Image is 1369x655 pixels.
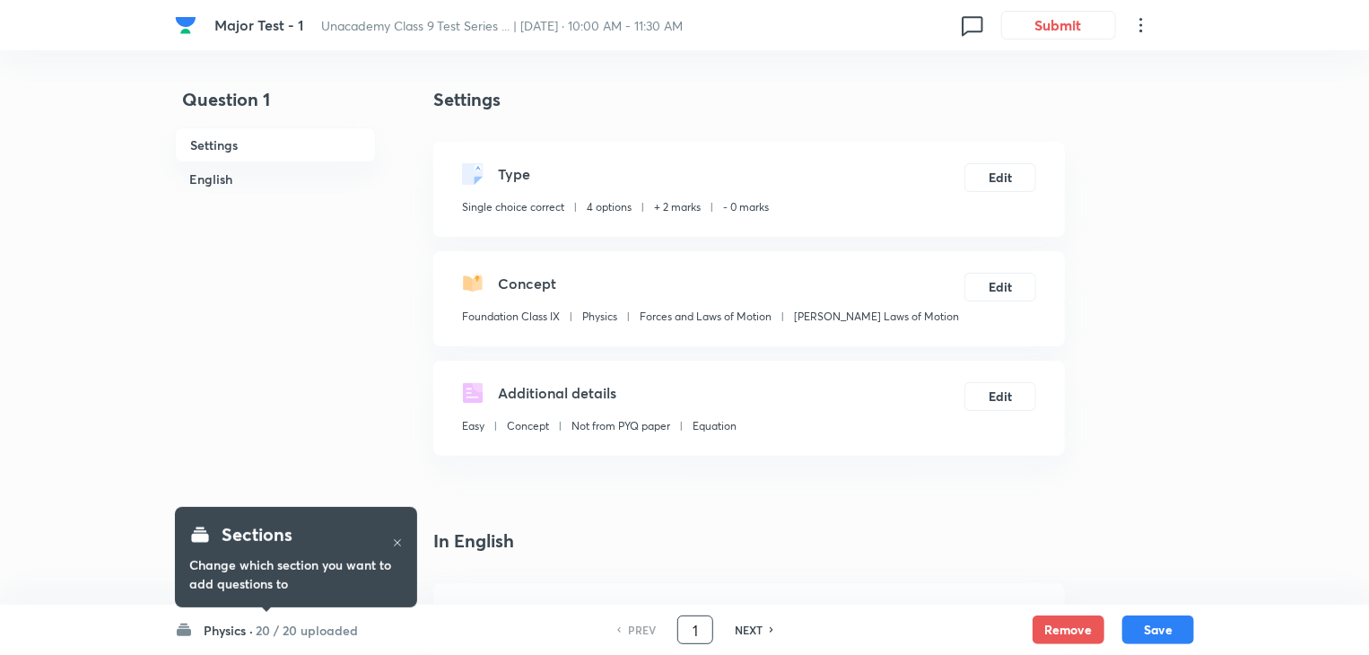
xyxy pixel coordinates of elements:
button: Submit [1001,11,1116,39]
button: Save [1122,616,1194,644]
p: Not from PYQ paper [571,418,670,434]
h4: Sections [222,521,292,548]
button: Edit [964,273,1036,301]
h5: Additional details [498,382,616,404]
button: Edit [964,382,1036,411]
h6: Change which section you want to add questions to [189,555,403,593]
p: Concept [507,418,549,434]
h5: Type [498,163,530,185]
p: - 0 marks [723,199,769,215]
h6: Physics · [204,621,253,640]
img: questionType.svg [462,163,484,185]
p: 4 options [587,199,632,215]
a: Company Logo [175,14,200,36]
span: Major Test - 1 [214,15,303,34]
img: questionDetails.svg [462,382,484,404]
p: Forces and Laws of Motion [640,309,772,325]
span: Unacademy Class 9 Test Series ... | [DATE] · 10:00 AM - 11:30 AM [321,17,684,34]
h4: Settings [433,86,1065,113]
p: Equation [693,418,737,434]
h6: NEXT [735,622,763,638]
h6: Settings [175,127,376,162]
p: Easy [462,418,484,434]
h6: 20 / 20 uploaded [256,621,358,640]
p: + 2 marks [654,199,701,215]
p: [PERSON_NAME] Laws of Motion [794,309,959,325]
h5: Concept [498,273,556,294]
p: Foundation Class IX [462,309,560,325]
img: questionConcept.svg [462,273,484,294]
button: Edit [964,163,1036,192]
h6: English [175,162,376,196]
img: Company Logo [175,14,196,36]
h4: Question 1 [175,86,376,127]
h4: In English [433,528,1065,555]
p: Single choice correct [462,199,564,215]
p: Physics [582,309,617,325]
h6: PREV [628,622,656,638]
button: Remove [1033,616,1104,644]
